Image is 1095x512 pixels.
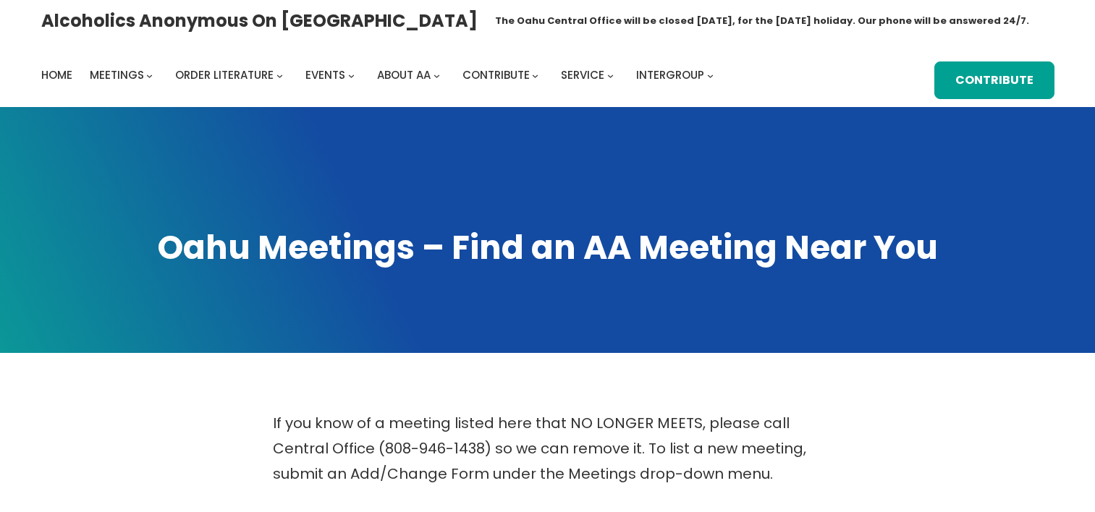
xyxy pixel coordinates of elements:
[41,65,719,85] nav: Intergroup
[607,72,614,79] button: Service submenu
[41,5,478,36] a: Alcoholics Anonymous on [GEOGRAPHIC_DATA]
[305,67,345,82] span: Events
[90,67,144,82] span: Meetings
[532,72,538,79] button: Contribute submenu
[175,67,274,82] span: Order Literature
[462,67,530,82] span: Contribute
[305,65,345,85] a: Events
[41,67,72,82] span: Home
[462,65,530,85] a: Contribute
[934,61,1054,100] a: Contribute
[348,72,355,79] button: Events submenu
[636,67,704,82] span: Intergroup
[561,65,604,85] a: Service
[434,72,440,79] button: About AA submenu
[41,226,1054,270] h1: Oahu Meetings – Find an AA Meeting Near You
[377,65,431,85] a: About AA
[561,67,604,82] span: Service
[377,67,431,82] span: About AA
[273,411,823,487] p: If you know of a meeting listed here that NO LONGER MEETS, please call Central Office (808-946-14...
[146,72,153,79] button: Meetings submenu
[90,65,144,85] a: Meetings
[41,65,72,85] a: Home
[636,65,704,85] a: Intergroup
[495,14,1029,28] h1: The Oahu Central Office will be closed [DATE], for the [DATE] holiday. Our phone will be answered...
[707,72,714,79] button: Intergroup submenu
[276,72,283,79] button: Order Literature submenu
